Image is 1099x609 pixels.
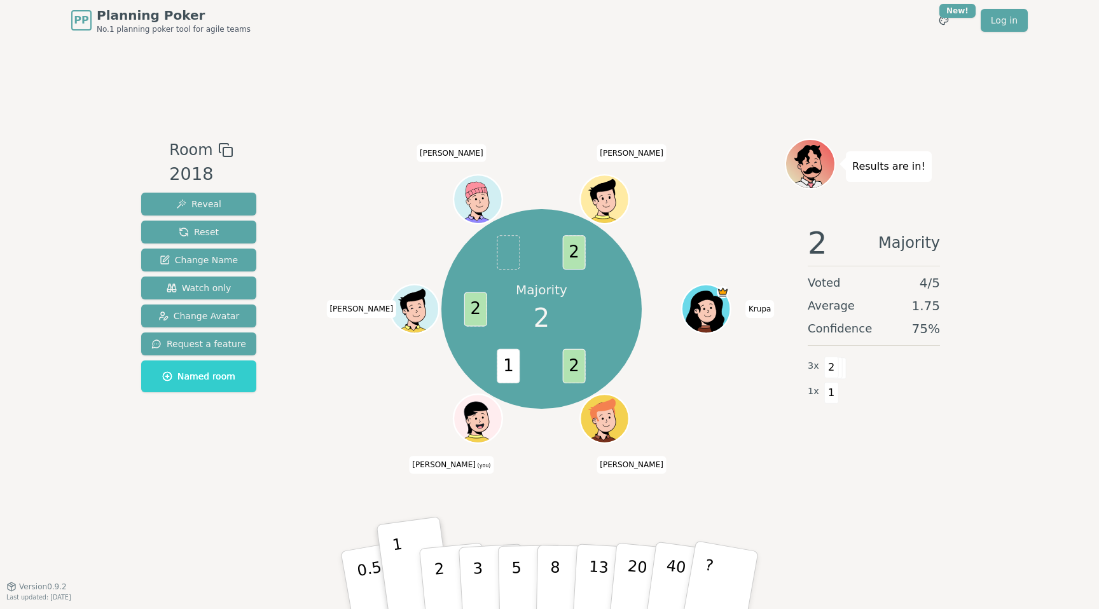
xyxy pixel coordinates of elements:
[597,144,667,162] span: Click to change your name
[455,396,501,442] button: Click to change your avatar
[141,193,256,216] button: Reveal
[808,297,855,315] span: Average
[808,320,872,338] span: Confidence
[169,139,212,161] span: Room
[852,158,925,175] p: Results are in!
[167,282,232,294] span: Watch only
[597,456,667,474] span: Click to change your name
[176,198,221,210] span: Reveal
[824,357,839,378] span: 2
[745,300,774,318] span: Click to change your name
[563,349,586,383] span: 2
[158,310,240,322] span: Change Avatar
[97,24,251,34] span: No.1 planning poker tool for agile teams
[824,382,839,404] span: 1
[808,228,827,258] span: 2
[808,359,819,373] span: 3 x
[464,292,487,326] span: 2
[141,277,256,299] button: Watch only
[878,228,940,258] span: Majority
[169,161,233,188] div: 2018
[326,300,396,318] span: Click to change your name
[6,594,71,601] span: Last updated: [DATE]
[920,274,940,292] span: 4 / 5
[911,297,940,315] span: 1.75
[534,299,549,337] span: 2
[19,582,67,592] span: Version 0.9.2
[141,304,256,327] button: Change Avatar
[939,4,976,18] div: New!
[141,360,256,392] button: Named room
[717,286,729,298] span: Krupa is the host
[74,13,88,28] span: PP
[141,249,256,271] button: Change Name
[563,235,586,270] span: 2
[497,349,520,383] span: 1
[409,456,494,474] span: Click to change your name
[391,535,410,605] p: 1
[162,370,235,383] span: Named room
[179,226,219,238] span: Reset
[6,582,67,592] button: Version0.9.2
[808,274,841,292] span: Voted
[516,281,567,299] p: Majority
[160,254,238,266] span: Change Name
[141,332,256,355] button: Request a feature
[151,338,246,350] span: Request a feature
[97,6,251,24] span: Planning Poker
[71,6,251,34] a: PPPlanning PokerNo.1 planning poker tool for agile teams
[912,320,940,338] span: 75 %
[417,144,487,162] span: Click to change your name
[141,221,256,243] button: Reset
[476,463,491,469] span: (you)
[981,9,1028,32] a: Log in
[808,385,819,399] span: 1 x
[932,9,955,32] button: New!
